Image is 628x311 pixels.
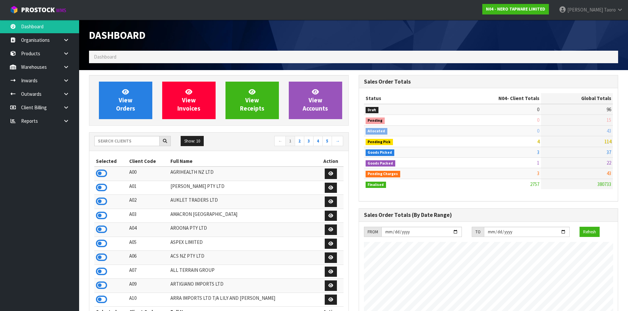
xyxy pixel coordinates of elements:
span: Taoro [604,7,616,13]
td: [PERSON_NAME] PTY LTD [169,181,318,195]
th: Action [318,156,344,167]
button: Show: 10 [181,136,204,146]
td: A06 [128,251,169,265]
th: Full Name [169,156,318,167]
span: Dashboard [94,54,116,60]
small: WMS [56,7,66,13]
td: A02 [128,195,169,209]
a: ViewInvoices [162,82,216,119]
th: - Client Totals [446,93,541,104]
td: A05 [128,237,169,251]
td: A09 [128,279,169,293]
td: ALL TERRAIN GROUP [169,265,318,279]
span: Draft [366,107,379,114]
span: 0 [537,117,539,123]
a: 2 [295,136,304,146]
span: 22 [607,160,611,166]
span: View Invoices [177,88,200,113]
th: Selected [94,156,128,167]
a: 1 [285,136,295,146]
a: → [332,136,343,146]
td: AGRIHEALTH NZ LTD [169,167,318,181]
a: 4 [313,136,323,146]
span: 3 [537,170,539,176]
span: View Receipts [240,88,264,113]
a: 5 [322,136,332,146]
span: 96 [607,106,611,113]
td: ARRA IMPORTS LTD T/A LILY AND [PERSON_NAME] [169,293,318,307]
input: Search clients [94,136,160,146]
span: 380733 [597,181,611,187]
span: 2757 [530,181,539,187]
a: N04 - NERO TAPWARE LIMITED [482,4,549,14]
span: Goods Picked [366,149,395,156]
td: AMACRON [GEOGRAPHIC_DATA] [169,209,318,223]
a: ViewReceipts [225,82,279,119]
span: Pending Charges [366,171,401,177]
span: 43 [607,128,611,134]
span: [PERSON_NAME] [567,7,603,13]
span: 15 [607,117,611,123]
th: Client Code [128,156,169,167]
span: Pending Pick [366,139,393,145]
td: ASPEX LIMITED [169,237,318,251]
span: View Orders [116,88,135,113]
div: TO [472,227,484,237]
span: 37 [607,149,611,155]
span: 3 [537,149,539,155]
td: ACS NZ PTY LTD [169,251,318,265]
span: 4 [537,138,539,144]
td: A00 [128,167,169,181]
a: 3 [304,136,314,146]
img: cube-alt.png [10,6,18,14]
td: AUKLET TRADERS LTD [169,195,318,209]
span: 114 [604,138,611,144]
span: 0 [537,106,539,113]
a: ← [274,136,286,146]
td: A07 [128,265,169,279]
a: ViewAccounts [289,82,342,119]
h3: Sales Order Totals (By Date Range) [364,212,613,218]
button: Refresh [580,227,600,237]
span: 0 [537,128,539,134]
span: Finalised [366,182,386,188]
span: Pending [366,117,385,124]
span: 1 [537,160,539,166]
a: ViewOrders [99,82,152,119]
span: ProStock [21,6,55,14]
strong: N04 - NERO TAPWARE LIMITED [486,6,545,12]
td: A04 [128,223,169,237]
th: Status [364,93,446,104]
span: Allocated [366,128,388,135]
td: A01 [128,181,169,195]
td: A10 [128,293,169,307]
span: N04 [498,95,507,101]
span: Dashboard [89,29,145,42]
td: AROONA PTY LTD [169,223,318,237]
th: Global Totals [541,93,613,104]
td: ARTIGIANO IMPORTS LTD [169,279,318,293]
span: 43 [607,170,611,176]
nav: Page navigation [224,136,344,147]
span: View Accounts [303,88,328,113]
span: Goods Packed [366,160,396,167]
h3: Sales Order Totals [364,79,613,85]
td: A03 [128,209,169,223]
div: FROM [364,227,381,237]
